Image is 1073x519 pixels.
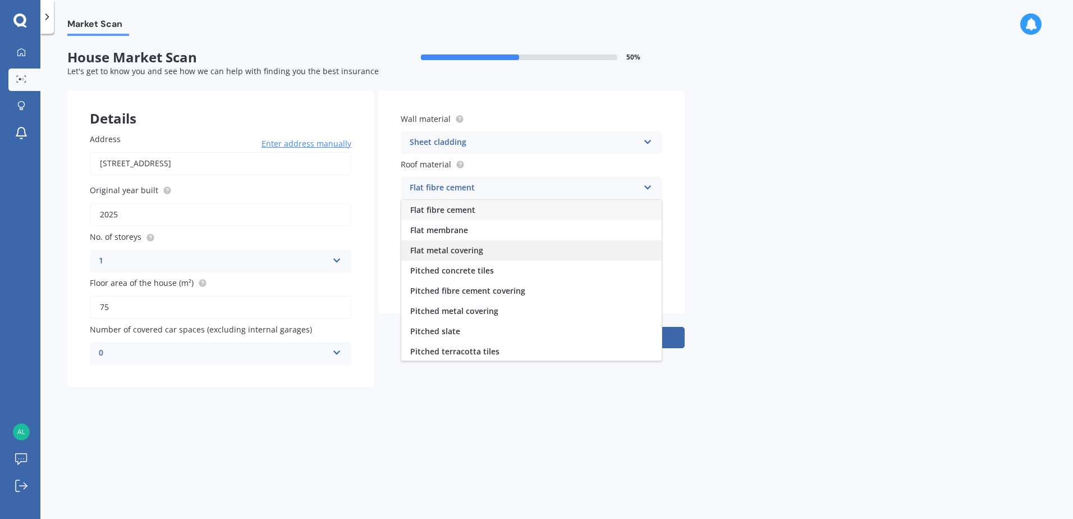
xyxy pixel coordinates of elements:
div: Sheet cladding [410,136,639,149]
span: Flat metal covering [410,245,483,256]
span: Pitched metal covering [410,306,498,316]
span: Pitched terracotta tiles [410,346,499,357]
div: 1 [99,254,328,268]
span: Let's get to know you and see how we can help with finding you the best insurance [67,66,379,76]
div: Details [67,90,374,124]
span: Pitched concrete tiles [410,265,494,276]
input: Enter year [90,203,351,226]
span: Enter address manually [262,138,351,149]
span: Flat membrane [410,225,468,235]
span: No. of storeys [90,232,141,243]
span: Pitched fibre cement covering [410,285,525,296]
span: Roof material [401,159,451,170]
input: Enter address [90,152,351,175]
input: Enter floor area [90,295,351,319]
span: Flat fibre cement [410,204,475,215]
span: Wall material [401,113,451,124]
span: 50 % [626,53,640,61]
span: House Market Scan [67,49,376,66]
span: Number of covered car spaces (excluding internal garages) [90,324,312,335]
div: Flat fibre cement [410,181,639,195]
span: Market Scan [67,19,129,34]
span: Floor area of the house (m²) [90,277,194,288]
span: Pitched slate [410,326,460,336]
div: 0 [99,347,328,360]
span: Address [90,134,121,144]
span: Original year built [90,185,158,195]
img: 6c9cc5494c728ce9a66007872b84cd26 [13,424,30,440]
